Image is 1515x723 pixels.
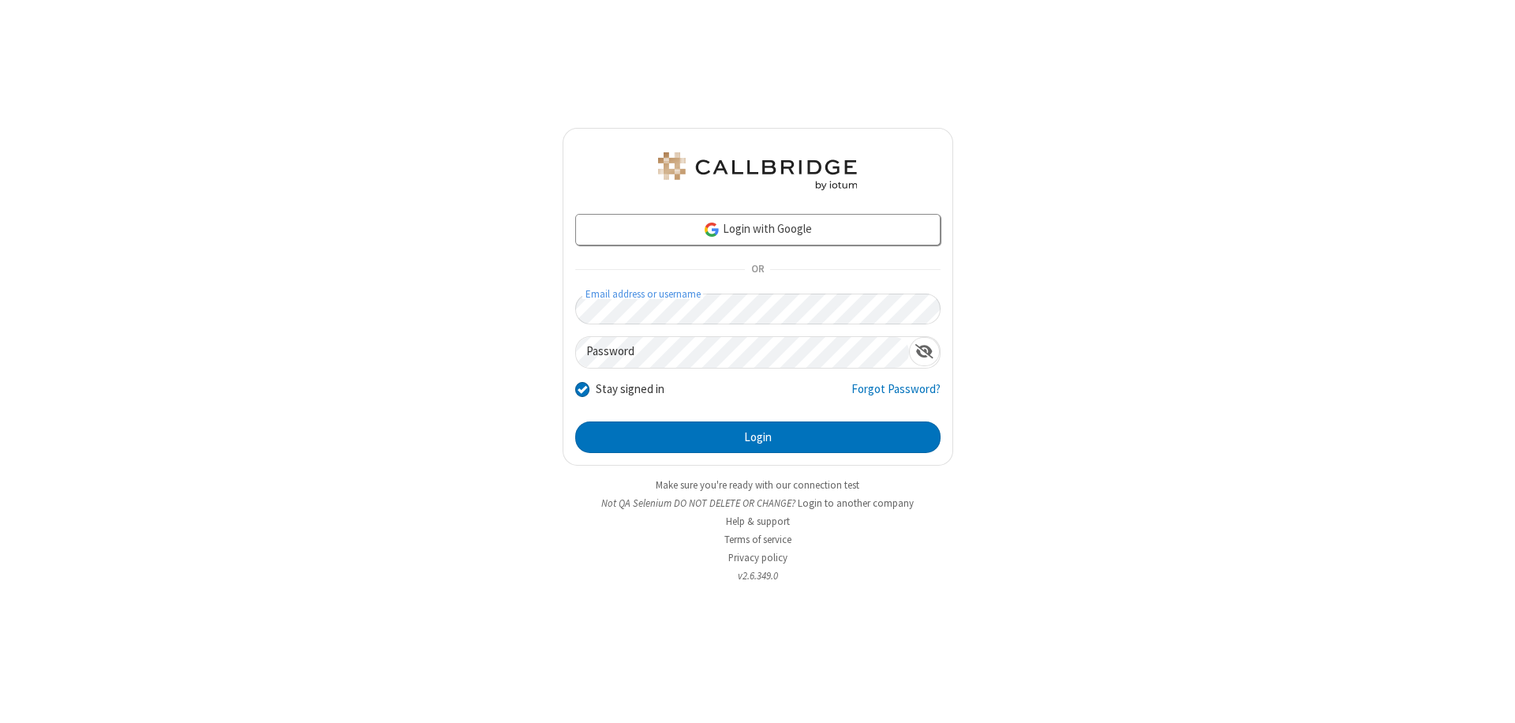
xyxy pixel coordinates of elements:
input: Password [576,337,909,368]
input: Email address or username [575,294,941,324]
button: Login [575,421,941,453]
a: Terms of service [724,533,791,546]
button: Login to another company [798,496,914,511]
a: Privacy policy [728,551,787,564]
img: google-icon.png [703,221,720,238]
label: Stay signed in [596,380,664,399]
a: Forgot Password? [851,380,941,410]
a: Login with Google [575,214,941,245]
span: OR [745,259,770,281]
li: v2.6.349.0 [563,568,953,583]
a: Help & support [726,515,790,528]
img: QA Selenium DO NOT DELETE OR CHANGE [655,152,860,190]
a: Make sure you're ready with our connection test [656,478,859,492]
div: Show password [909,337,940,366]
li: Not QA Selenium DO NOT DELETE OR CHANGE? [563,496,953,511]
